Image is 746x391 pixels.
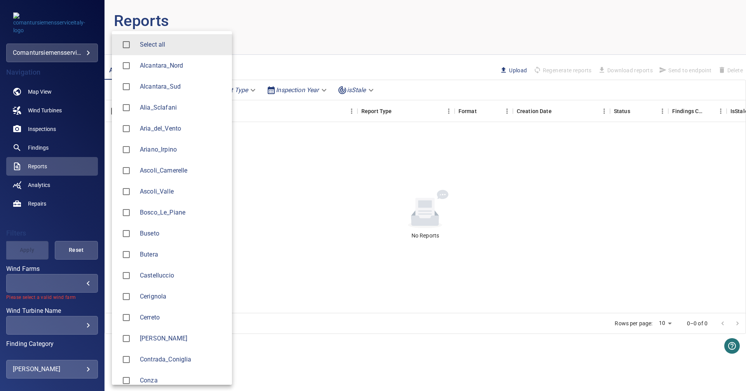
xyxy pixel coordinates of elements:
[118,204,134,221] span: Bosco_Le_Piane
[118,330,134,347] span: Ciro
[140,124,226,133] span: Aria_del_Vento
[140,334,226,343] span: [PERSON_NAME]
[140,271,226,280] div: Wind Farms Castelluccio
[140,187,226,196] div: Wind Farms Ascoli_Valle
[140,208,226,217] div: Wind Farms Bosco_Le_Piane
[118,58,134,74] span: Alcantara_Nord
[140,250,226,259] span: Butera
[140,355,226,364] span: Contrada_Coniglia
[140,82,226,91] span: Alcantara_Sud
[140,166,226,175] div: Wind Farms Ascoli_Camerelle
[140,250,226,259] div: Wind Farms Butera
[140,40,226,49] span: Select all
[118,225,134,242] span: Buseto
[140,376,226,385] div: Wind Farms Conza
[118,162,134,179] span: Ascoli_Camerelle
[118,120,134,137] span: Aria_del_Vento
[140,61,226,70] span: Alcantara_Nord
[118,288,134,305] span: Cerignola
[140,187,226,196] span: Ascoli_Valle
[140,313,226,322] span: Cerreto
[140,355,226,364] div: Wind Farms Contrada_Coniglia
[140,313,226,322] div: Wind Farms Cerreto
[118,351,134,368] span: Contrada_Coniglia
[140,271,226,280] span: Castelluccio
[118,246,134,263] span: Butera
[118,267,134,284] span: Castelluccio
[140,292,226,301] div: Wind Farms Cerignola
[140,82,226,91] div: Wind Farms Alcantara_Sud
[140,145,226,154] span: Ariano_Irpino
[140,376,226,385] span: Conza
[118,309,134,326] span: Cerreto
[140,103,226,112] div: Wind Farms Alia_Sclafani
[140,145,226,154] div: Wind Farms Ariano_Irpino
[140,103,226,112] span: Alia_Sclafani
[140,292,226,301] span: Cerignola
[118,99,134,116] span: Alia_Sclafani
[140,124,226,133] div: Wind Farms Aria_del_Vento
[140,61,226,70] div: Wind Farms Alcantara_Nord
[118,79,134,95] span: Alcantara_Sud
[118,141,134,158] span: Ariano_Irpino
[140,208,226,217] span: Bosco_Le_Piane
[140,229,226,238] div: Wind Farms Buseto
[140,334,226,343] div: Wind Farms Ciro
[118,183,134,200] span: Ascoli_Valle
[140,229,226,238] span: Buseto
[118,372,134,389] span: Conza
[140,166,226,175] span: Ascoli_Camerelle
